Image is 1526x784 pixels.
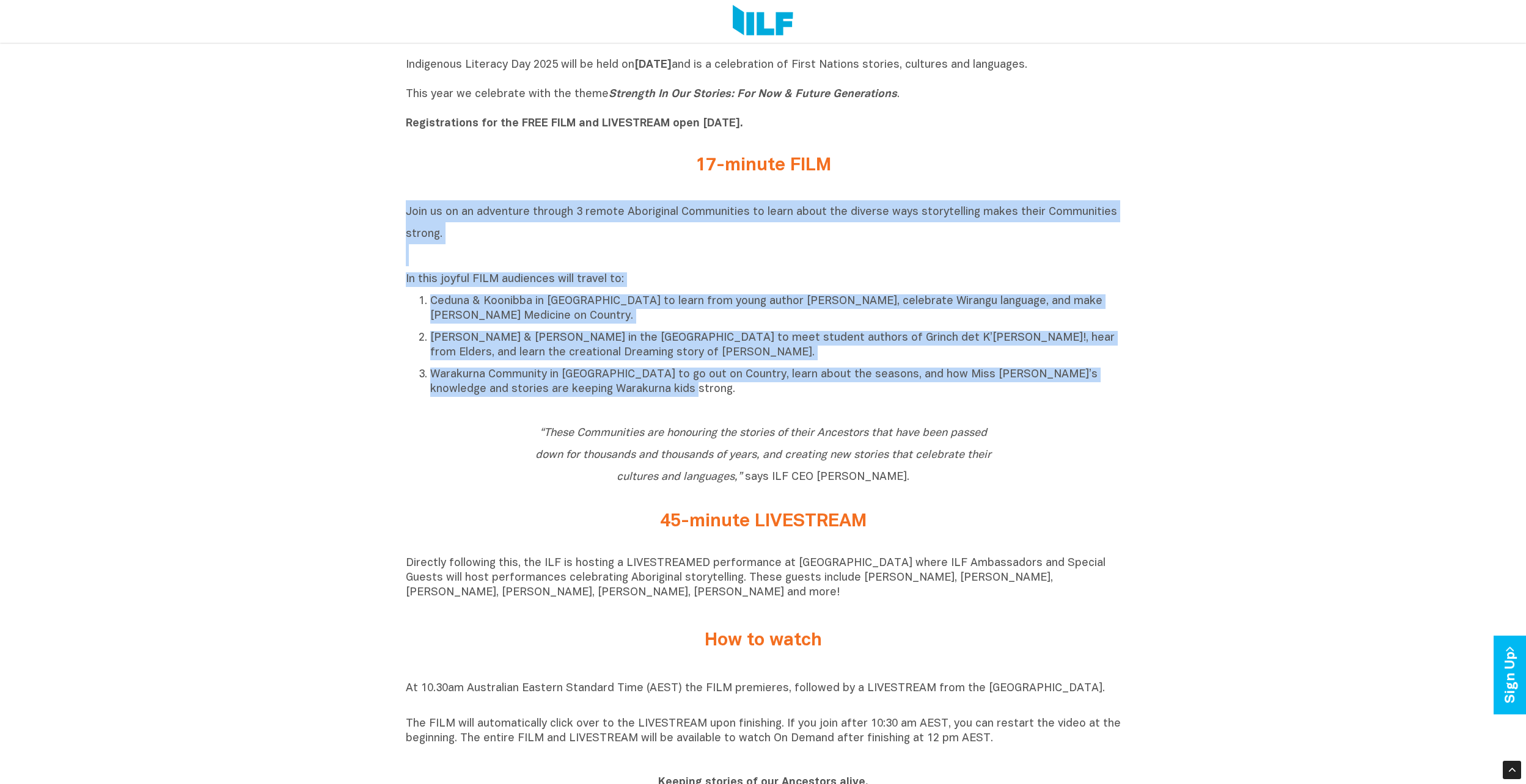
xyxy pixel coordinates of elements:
[733,5,793,38] img: Logo
[634,60,672,70] b: [DATE]
[406,717,1121,746] p: The FILM will automatically click over to the LIVESTREAM upon finishing. If you join after 10:30 ...
[406,556,1121,600] p: Directly following this, the ILF is hosting a LIVESTREAMED performance at [GEOGRAPHIC_DATA] where...
[430,331,1121,360] p: [PERSON_NAME] & [PERSON_NAME] in the [GEOGRAPHIC_DATA] to meet student authors of Grinch det K’[P...
[535,428,991,482] i: “These Communities are honouring the stories of their Ancestors that have been passed down for th...
[534,631,992,651] h2: How to watch
[534,512,992,532] h2: 45-minute LIVESTREAM
[430,368,1121,397] p: Warakurna Community in [GEOGRAPHIC_DATA] to go out on Country, learn about the seasons, and how M...
[534,156,992,176] h2: 17-minute FILM
[1503,761,1521,779] div: Scroll Back to Top
[406,272,1121,287] p: In this joyful FILM audiences will travel to:
[406,118,743,129] b: Registrations for the FREE FILM and LIVESTREAM open [DATE].
[430,294,1121,324] p: Ceduna & Koonibba in [GEOGRAPHIC_DATA] to learn from young author [PERSON_NAME], celebrate Wirang...
[406,58,1121,131] p: Indigenous Literacy Day 2025 will be held on and is a celebration of First Nations stories, cultu...
[535,428,991,482] span: says ILF CEO [PERSON_NAME].
[406,207,1117,239] span: Join us on an adventure through 3 remote Aboriginal Communities to learn about the diverse ways s...
[406,681,1121,711] p: At 10.30am Australian Eastern Standard Time (AEST) the FILM premieres, followed by a LIVESTREAM f...
[609,89,897,100] i: Strength In Our Stories: For Now & Future Generations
